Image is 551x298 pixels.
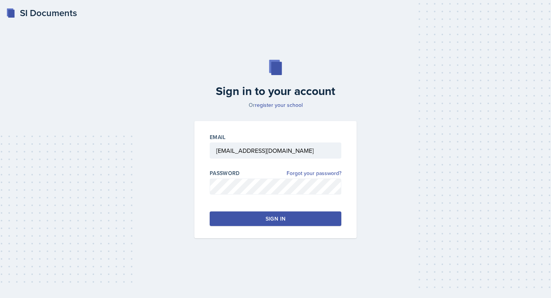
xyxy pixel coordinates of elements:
[287,169,341,177] a: Forgot your password?
[210,133,226,141] label: Email
[210,211,341,226] button: Sign in
[210,142,341,159] input: Email
[210,169,240,177] label: Password
[266,215,285,223] div: Sign in
[6,6,77,20] a: SI Documents
[190,101,361,109] p: Or
[255,101,303,109] a: register your school
[190,84,361,98] h2: Sign in to your account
